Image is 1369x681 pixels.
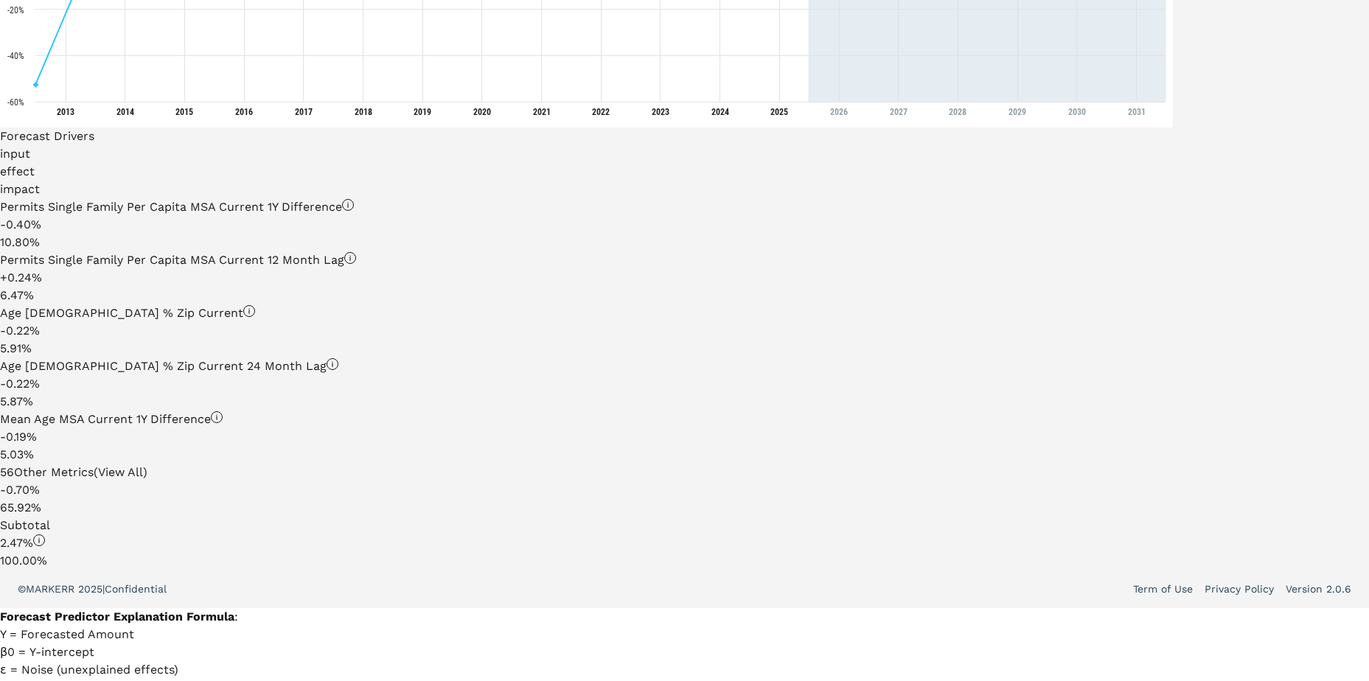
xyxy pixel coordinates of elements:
[7,97,24,108] text: -60%
[26,583,78,595] span: MARKERR
[1068,107,1086,117] tspan: 2030
[7,5,24,15] text: -20%
[18,583,26,595] span: ©
[1286,582,1351,596] a: Version 2.0.6
[57,107,74,117] tspan: 2013
[355,107,372,117] tspan: 2018
[7,51,24,61] text: -40%
[414,107,431,117] tspan: 2019
[78,583,105,595] span: 2025 |
[1133,582,1193,596] a: Term of Use
[770,107,788,117] tspan: 2025
[592,107,610,117] tspan: 2022
[473,107,491,117] tspan: 2020
[1128,107,1146,117] tspan: 2031
[830,107,848,117] tspan: 2026
[105,583,167,595] span: Confidential
[33,82,39,88] path: Thursday, 28 Jun, 19:00, -52.66. 33716.
[1009,107,1026,117] tspan: 2029
[890,107,908,117] tspan: 2027
[175,107,193,117] tspan: 2015
[235,107,253,117] tspan: 2016
[533,107,551,117] tspan: 2021
[949,107,966,117] tspan: 2028
[652,107,669,117] tspan: 2023
[1205,582,1274,596] a: Privacy Policy
[295,107,313,117] tspan: 2017
[711,107,729,117] tspan: 2024
[116,107,134,117] tspan: 2014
